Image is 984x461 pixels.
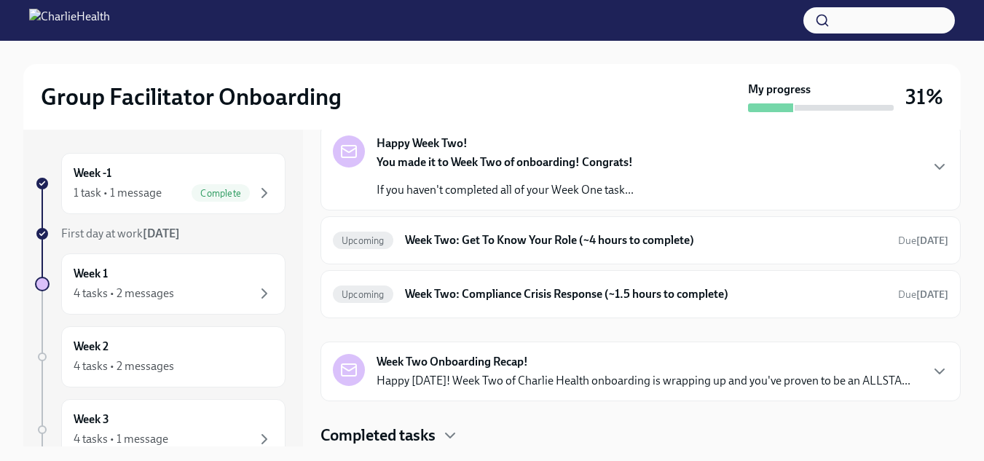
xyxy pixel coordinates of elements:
[377,155,633,169] strong: You made it to Week Two of onboarding! Congrats!
[143,226,180,240] strong: [DATE]
[377,373,910,389] p: Happy [DATE]! Week Two of Charlie Health onboarding is wrapping up and you've proven to be an ALL...
[320,425,436,446] h4: Completed tasks
[192,188,250,199] span: Complete
[916,235,948,247] strong: [DATE]
[333,229,948,252] a: UpcomingWeek Two: Get To Know Your Role (~4 hours to complete)Due[DATE]
[377,182,634,198] p: If you haven't completed all of your Week One task...
[35,326,286,387] a: Week 24 tasks • 2 messages
[748,82,811,98] strong: My progress
[405,286,886,302] h6: Week Two: Compliance Crisis Response (~1.5 hours to complete)
[35,253,286,315] a: Week 14 tasks • 2 messages
[74,431,168,447] div: 4 tasks • 1 message
[898,288,948,301] span: Due
[35,399,286,460] a: Week 34 tasks • 1 message
[333,235,393,246] span: Upcoming
[916,288,948,301] strong: [DATE]
[74,285,174,302] div: 4 tasks • 2 messages
[61,226,180,240] span: First day at work
[74,358,174,374] div: 4 tasks • 2 messages
[377,354,528,370] strong: Week Two Onboarding Recap!
[74,339,109,355] h6: Week 2
[74,411,109,427] h6: Week 3
[333,283,948,306] a: UpcomingWeek Two: Compliance Crisis Response (~1.5 hours to complete)Due[DATE]
[35,226,286,242] a: First day at work[DATE]
[74,266,108,282] h6: Week 1
[333,289,393,300] span: Upcoming
[405,232,886,248] h6: Week Two: Get To Know Your Role (~4 hours to complete)
[320,425,961,446] div: Completed tasks
[74,185,162,201] div: 1 task • 1 message
[377,135,468,151] strong: Happy Week Two!
[898,235,948,247] span: Due
[74,165,111,181] h6: Week -1
[29,9,110,32] img: CharlieHealth
[905,84,943,110] h3: 31%
[41,82,342,111] h2: Group Facilitator Onboarding
[35,153,286,214] a: Week -11 task • 1 messageComplete
[898,288,948,302] span: September 22nd, 2025 10:00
